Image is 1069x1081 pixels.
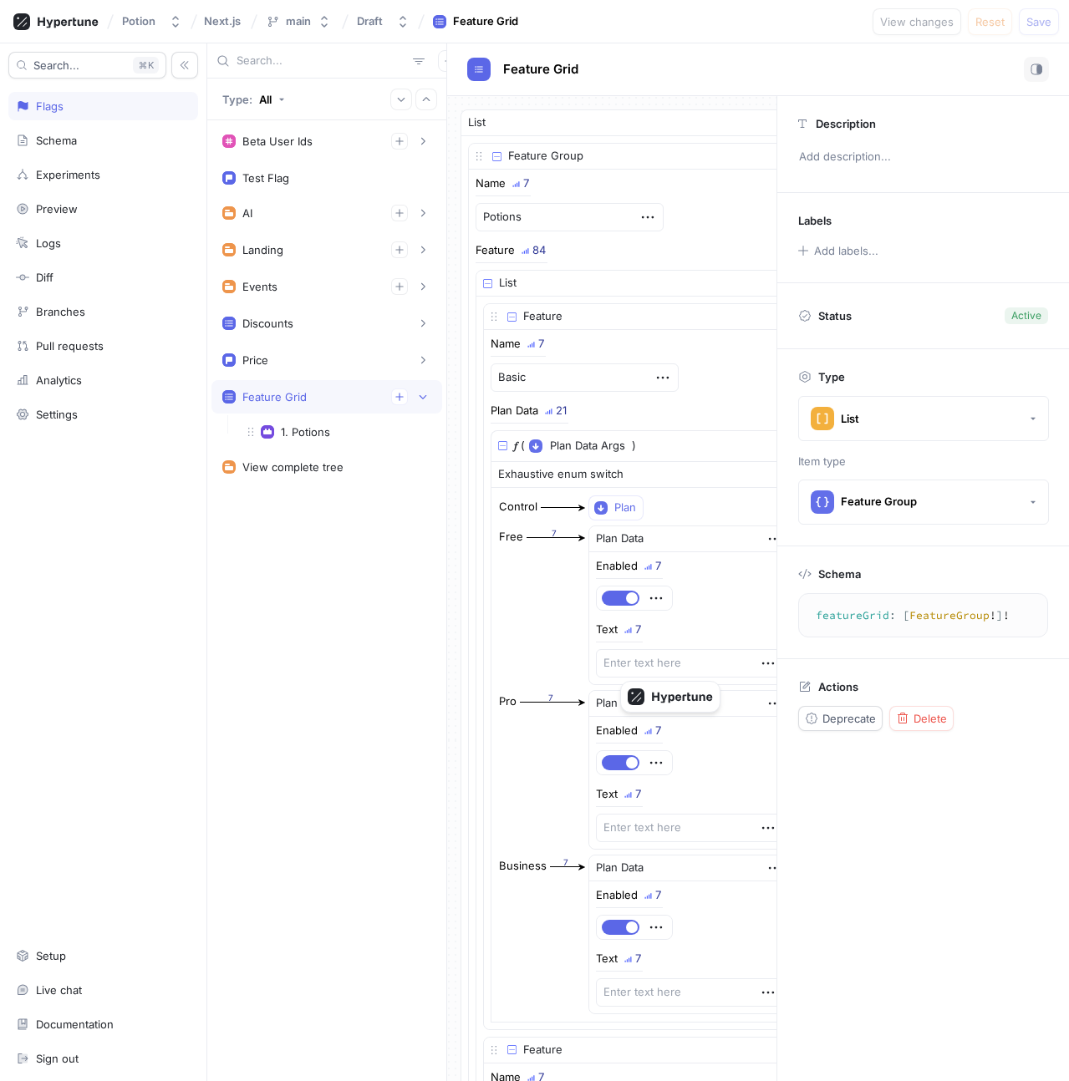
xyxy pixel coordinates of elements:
div: Preview [36,202,78,216]
div: Feature Grid [242,390,307,403]
div: 7 [635,624,641,635]
div: Feature Group [508,148,583,165]
div: Control [499,499,537,515]
span: Delete [914,713,947,723]
p: Status [818,304,852,327]
div: Exhaustive enum switch [498,466,624,483]
div: Pull requests [36,339,104,353]
div: ( [521,438,525,454]
button: Plan [588,495,644,520]
div: Setup [36,949,66,962]
div: Test Flag [242,171,289,185]
div: Name [476,178,506,189]
textarea: Basic [491,363,679,392]
button: main [259,8,338,35]
div: Beta User Ids [242,134,313,148]
p: Labels [798,214,832,227]
div: Events [242,280,277,293]
button: Reset [968,8,1012,35]
div: Flags [36,99,64,113]
div: 7 [635,953,641,964]
div: Plan Data [596,860,644,876]
div: 7 [635,789,641,799]
button: Type: All [216,84,291,114]
div: Text [596,789,618,799]
div: Business [499,858,547,875]
span: Feature Grid [503,63,578,76]
div: 7 [655,561,661,571]
button: View changes [873,8,961,35]
button: Feature Group [798,480,1049,525]
div: Draft [357,14,383,28]
div: Feature Group [841,495,917,509]
div: K [133,57,159,74]
div: Plan [614,500,636,515]
div: Free [499,529,523,546]
div: 7 [550,856,582,869]
div: Enabled [596,725,638,736]
div: 84 [532,245,546,256]
p: Description [816,117,876,130]
div: Potion [122,14,155,28]
button: Add labels... [792,240,883,261]
div: View complete tree [242,460,344,474]
div: Name [491,338,521,349]
div: Add labels... [814,246,878,256]
div: Live chat [36,983,82,997]
a: Documentation [8,1010,198,1038]
div: Diff [36,271,53,284]
span: Search... [33,60,79,70]
div: main [286,14,311,28]
div: Plan Data [491,405,538,416]
div: 7 [538,338,544,349]
div: Plan Data [596,530,644,547]
div: Branches [36,305,85,318]
div: 7 [655,725,661,736]
div: Feature [476,245,515,256]
p: Add description... [792,143,1055,171]
div: Enabled [596,890,638,901]
span: Plan Data Args [550,438,625,454]
input: Search... [237,53,406,69]
div: List [468,114,486,131]
button: Deprecate [798,706,883,731]
div: 7 [527,527,582,540]
span: View changes [880,17,954,27]
div: Schema [36,134,77,147]
div: Plan Data [596,695,644,712]
div: Experiments [36,168,100,181]
div: 7 [520,692,582,704]
div: Landing [242,243,283,256]
div: Discounts [242,317,293,330]
button: List [798,396,1049,441]
div: Pro [499,693,517,710]
div: Analytics [36,373,82,387]
p: Schema [818,567,861,581]
p: Actions [818,680,858,693]
div: List [499,275,517,292]
p: Type: [222,93,252,106]
div: Price [242,353,268,367]
div: AI [242,206,252,220]
div: Logs [36,236,61,250]
p: Type [818,370,845,383]
div: Settings [36,408,78,421]
div: Feature [523,1042,562,1058]
div: 7 [523,178,529,189]
button: Collapse all [415,89,437,110]
button: Save [1019,8,1059,35]
div: 7 [655,890,661,901]
div: Text [596,624,618,635]
button: Search...K [8,52,166,79]
div: 1. Potions [281,425,330,439]
div: Sign out [36,1052,79,1065]
div: 𝑓 [514,438,517,454]
textarea: Potions [476,203,664,231]
div: Enabled [596,561,638,571]
span: Save [1026,17,1051,27]
div: List [841,412,859,426]
div: All [259,93,272,106]
button: Draft [350,8,416,35]
div: ) [632,438,636,454]
p: Item type [798,454,1048,470]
